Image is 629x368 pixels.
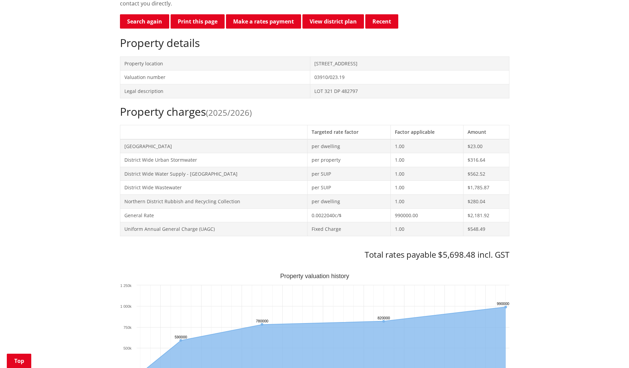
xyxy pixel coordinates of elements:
button: Recent [365,14,398,29]
td: District Wide Wastewater [120,181,307,195]
text: 780000 [256,319,268,323]
td: 1.00 [391,167,464,181]
a: Search again [120,14,169,29]
td: per property [307,153,391,167]
td: per dwelling [307,194,391,208]
td: 1.00 [391,194,464,208]
text: 1 000k [120,304,132,308]
th: Amount [464,125,509,139]
td: District Wide Urban Stormwater [120,153,307,167]
td: 03910/023.19 [310,70,509,84]
td: 1.00 [391,222,464,236]
td: per SUIP [307,181,391,195]
path: Thursday, Jun 30, 12:00, 590,000. Capital Value. [179,339,182,342]
path: Wednesday, Jun 30, 12:00, 820,000. Capital Value. [382,320,385,323]
td: per SUIP [307,167,391,181]
text: 990000 [497,302,509,306]
td: Property location [120,57,310,70]
td: Northern District Rubbish and Recycling Collection [120,194,307,208]
h2: Property details [120,36,509,49]
path: Sunday, Jun 30, 12:00, 990,000. Capital Value. [504,306,507,308]
text: Property valuation history [280,273,349,279]
th: Targeted rate factor [307,125,391,139]
a: View district plan [302,14,364,29]
td: $562.52 [464,167,509,181]
text: 590000 [175,335,187,339]
td: 0.0022040c/$ [307,208,391,222]
td: LOT 321 DP 482797 [310,84,509,98]
th: Factor applicable [391,125,464,139]
text: 750k [123,325,132,330]
span: (2025/2026) [206,107,252,118]
td: $23.00 [464,139,509,153]
td: $1,785.87 [464,181,509,195]
td: Fixed Charge [307,222,391,236]
td: $316.64 [464,153,509,167]
h3: Total rates payable $5,698.48 incl. GST [120,250,509,260]
td: [STREET_ADDRESS] [310,57,509,70]
path: Saturday, Jun 30, 12:00, 780,000. Capital Value. [261,323,263,326]
td: [GEOGRAPHIC_DATA] [120,139,307,153]
td: General Rate [120,208,307,222]
td: per dwelling [307,139,391,153]
h2: Property charges [120,105,509,118]
text: 500k [123,346,132,350]
td: Legal description [120,84,310,98]
td: $548.49 [464,222,509,236]
td: 990000.00 [391,208,464,222]
td: Valuation number [120,70,310,84]
td: $280.04 [464,194,509,208]
td: District Wide Water Supply - [GEOGRAPHIC_DATA] [120,167,307,181]
td: $2,181.92 [464,208,509,222]
text: 820000 [378,316,390,320]
iframe: Messenger Launcher [598,339,622,364]
td: 1.00 [391,139,464,153]
a: Top [7,354,31,368]
button: Print this page [171,14,225,29]
td: Uniform Annual General Charge (UAGC) [120,222,307,236]
td: 1.00 [391,153,464,167]
td: 1.00 [391,181,464,195]
text: 1 250k [120,284,132,288]
a: Make a rates payment [226,14,301,29]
